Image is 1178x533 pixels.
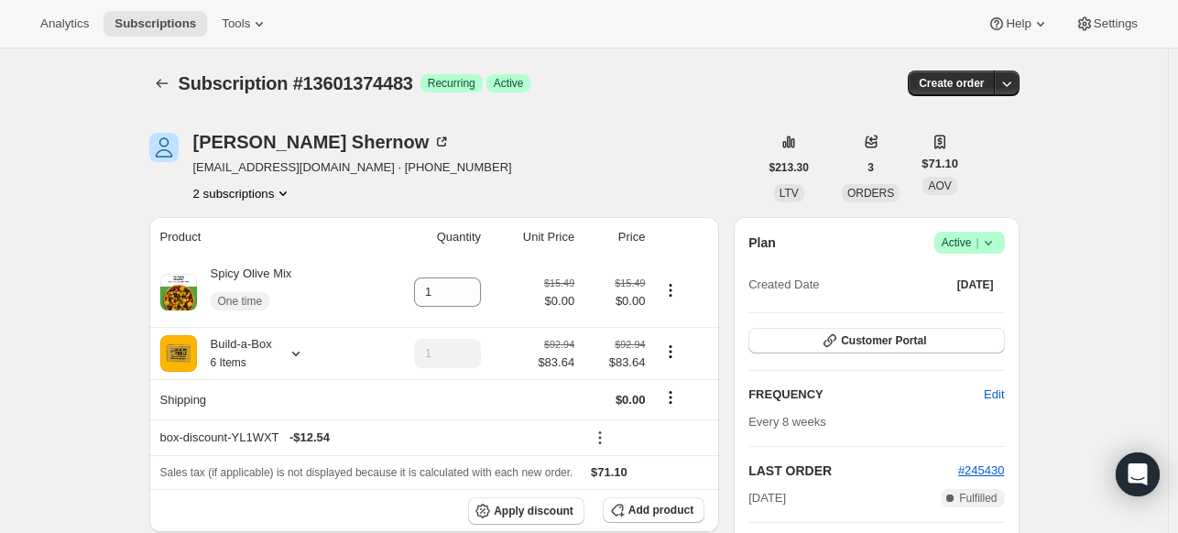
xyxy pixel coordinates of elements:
th: Quantity [370,217,486,257]
button: Subscriptions [104,11,207,37]
span: | [976,235,978,250]
span: $71.10 [591,465,627,479]
span: $0.00 [616,393,646,407]
span: Active [494,76,524,91]
img: product img [160,335,197,372]
span: $83.64 [538,354,574,372]
span: Fulfilled [959,491,997,506]
button: 3 [856,155,885,180]
span: Add product [628,503,693,517]
button: Tools [211,11,279,37]
span: Analytics [40,16,89,31]
h2: LAST ORDER [748,462,958,480]
div: Spicy Olive Mix [197,265,292,320]
h2: Plan [748,234,776,252]
th: Shipping [149,379,371,419]
div: box-discount-YL1WXT [160,429,575,447]
span: [DATE] [748,489,786,507]
button: Customer Portal [748,328,1004,354]
span: Customer Portal [841,333,926,348]
span: One time [218,294,263,309]
span: Recurring [428,76,475,91]
button: $213.30 [758,155,820,180]
small: $92.94 [544,339,574,350]
span: Help [1006,16,1031,31]
div: Open Intercom Messenger [1116,452,1160,496]
small: 6 Items [211,356,246,369]
button: Settings [1064,11,1149,37]
button: Subscriptions [149,71,175,96]
small: $15.49 [544,277,574,288]
span: Sales tax (if applicable) is not displayed because it is calculated with each new order. [160,466,573,479]
span: Subscriptions [115,16,196,31]
span: 3 [867,160,874,175]
div: [PERSON_NAME] Shernow [193,133,452,151]
h2: FREQUENCY [748,386,984,404]
button: Help [976,11,1060,37]
span: $83.64 [585,354,645,372]
button: #245430 [958,462,1005,480]
button: Product actions [656,342,685,362]
small: $15.49 [615,277,645,288]
button: Add product [603,497,704,523]
span: Create order [919,76,984,91]
th: Unit Price [486,217,580,257]
button: Apply discount [468,497,584,525]
button: Edit [973,380,1015,409]
button: Create order [908,71,995,96]
span: Subscription #13601374483 [179,73,413,93]
img: product img [160,274,197,310]
th: Product [149,217,371,257]
div: Build-a-Box [197,335,272,372]
span: Apply discount [494,504,573,518]
span: $0.00 [544,292,574,310]
span: ORDERS [847,187,894,200]
button: Product actions [656,280,685,300]
button: Product actions [193,184,293,202]
span: [DATE] [957,277,994,292]
span: $71.10 [922,155,958,173]
button: [DATE] [946,272,1005,298]
a: #245430 [958,463,1005,477]
span: [EMAIL_ADDRESS][DOMAIN_NAME] · [PHONE_NUMBER] [193,158,512,177]
span: Every 8 weeks [748,415,826,429]
span: $0.00 [585,292,645,310]
span: - $12.54 [289,429,330,447]
button: Analytics [29,11,100,37]
small: $92.94 [615,339,645,350]
span: Created Date [748,276,819,294]
span: Noah Shernow [149,133,179,162]
span: $213.30 [769,160,809,175]
span: Active [942,234,998,252]
button: Shipping actions [656,387,685,408]
span: Settings [1094,16,1138,31]
span: Tools [222,16,250,31]
span: Edit [984,386,1004,404]
span: AOV [928,179,951,192]
th: Price [580,217,650,257]
span: LTV [780,187,799,200]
